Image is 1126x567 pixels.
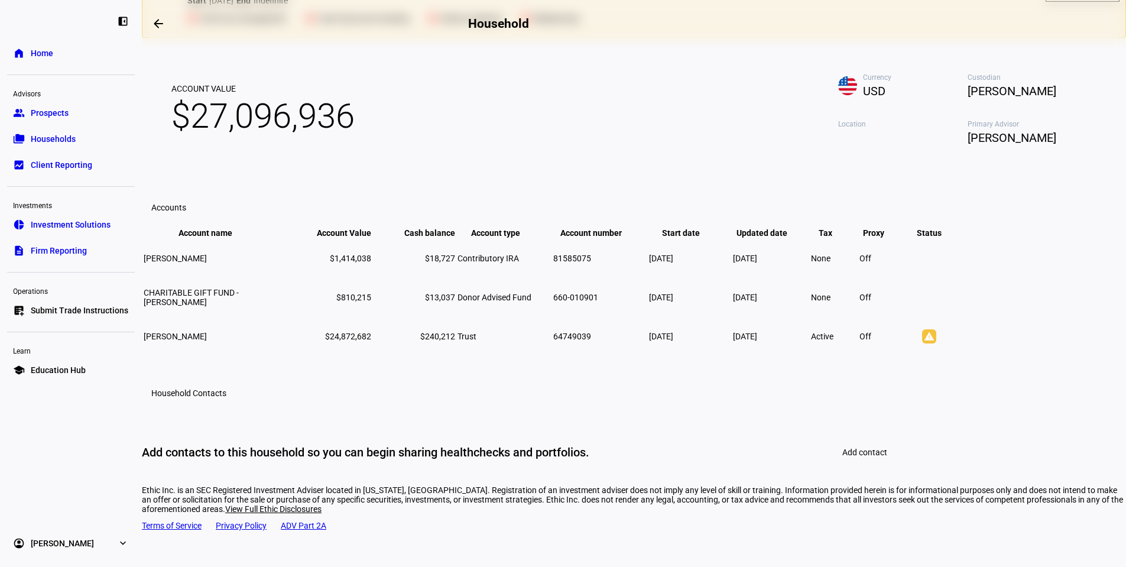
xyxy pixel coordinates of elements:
span: Contributory IRA [457,254,519,263]
div: Investments [7,196,135,213]
span: 81585075 [553,254,591,263]
a: ADV Part 2A [281,521,326,530]
eth-mat-symbol: description [13,245,25,257]
span: Prospects [31,107,69,119]
span: Donor Advised Fund [457,293,531,302]
div: Learn [7,342,135,358]
span: Account Value [171,83,355,94]
span: [PERSON_NAME] [144,332,207,341]
span: Off [859,332,871,341]
span: [PERSON_NAME] [968,82,1097,101]
mat-icon: warning [922,329,936,344]
span: None [811,293,830,302]
a: groupProspects [7,101,135,125]
div: Ethic Inc. is an SEC Registered Investment Adviser located in [US_STATE], [GEOGRAPHIC_DATA]. Regi... [142,485,1126,514]
span: Primary Advisor [968,120,1097,128]
span: 64749039 [553,332,591,341]
td: [DATE] [732,278,809,316]
span: USD [863,82,968,101]
eth-mat-symbol: school [13,364,25,376]
span: Custodian [968,73,1097,82]
span: Firm Reporting [31,245,87,257]
eth-mat-symbol: bid_landscape [13,159,25,171]
a: bid_landscapeClient Reporting [7,153,135,177]
span: Start date [662,228,718,238]
span: [PERSON_NAME] [144,254,207,263]
td: [DATE] [648,317,731,355]
span: Households [31,133,76,145]
eth-mat-symbol: group [13,107,25,119]
span: Account name [179,228,250,238]
a: pie_chartInvestment Solutions [7,213,135,236]
a: Terms of Service [142,521,202,530]
div: Operations [7,282,135,299]
a: descriptionFirm Reporting [7,239,135,263]
span: $24,872,682 [325,332,371,341]
span: $240,212 [420,332,455,341]
eth-mat-symbol: account_circle [13,537,25,549]
span: [PERSON_NAME] [31,537,94,549]
span: [PERSON_NAME] [968,128,1097,147]
span: Account type [471,228,538,238]
span: Account number [560,228,640,238]
h3: Household Contacts [151,388,226,398]
span: Active [811,332,833,341]
eth-data-table-title: Accounts [151,203,186,212]
span: Client Reporting [31,159,92,171]
td: [DATE] [648,239,731,277]
span: View Full Ethic Disclosures [225,504,322,514]
eth-mat-symbol: list_alt_add [13,304,25,316]
td: [DATE] [648,278,731,316]
span: Tax [819,228,850,238]
div: Add contacts to this household so you can begin sharing healthchecks and portfolios. [142,445,589,460]
span: $13,037 [425,293,455,302]
a: homeHome [7,41,135,65]
span: Location [838,120,968,128]
span: $1,414,038 [330,254,371,263]
span: Currency [863,73,968,82]
span: Cash balance [387,228,455,238]
eth-mat-symbol: home [13,47,25,59]
eth-mat-symbol: left_panel_close [117,15,129,27]
span: Education Hub [31,364,86,376]
span: Status [908,228,950,238]
span: Updated date [736,228,805,238]
eth-mat-symbol: folder_copy [13,133,25,145]
eth-mat-symbol: expand_more [117,537,129,549]
a: folder_copyHouseholds [7,127,135,151]
span: Investment Solutions [31,219,111,231]
a: Privacy Policy [216,521,267,530]
span: $810,215 [336,293,371,302]
span: 660-010901 [553,293,598,302]
td: [DATE] [732,239,809,277]
span: Account Value [299,228,371,238]
span: $27,096,936 [171,94,355,138]
span: CHARITABLE GIFT FUND - [PERSON_NAME] [144,288,239,307]
button: Add contact [828,440,901,464]
eth-mat-symbol: pie_chart [13,219,25,231]
h2: Household [468,17,528,31]
td: [DATE] [732,317,809,355]
span: Add contact [842,448,887,457]
div: Advisors [7,85,135,101]
span: None [811,254,830,263]
mat-icon: arrow_backwards [151,17,166,31]
span: Trust [457,332,476,341]
span: Off [859,254,871,263]
span: Proxy [863,228,902,238]
span: $18,727 [425,254,455,263]
span: Home [31,47,53,59]
span: Off [859,293,871,302]
span: Submit Trade Instructions [31,304,128,316]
